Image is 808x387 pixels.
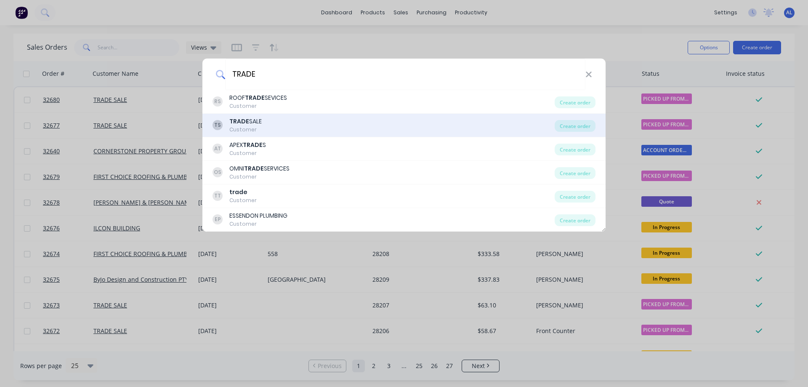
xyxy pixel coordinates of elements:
b: TRADE [244,164,264,173]
div: Customer [229,126,262,133]
div: EP [213,214,223,224]
b: TRADE [229,117,249,125]
div: ROOF SEVICES [229,93,287,102]
div: Create order [555,191,595,203]
div: Customer [229,220,287,228]
b: trade [229,188,247,196]
div: Customer [229,173,290,181]
div: Customer [229,102,287,110]
div: SALE [229,117,262,126]
div: Create order [555,96,595,108]
div: TS [213,120,223,130]
div: Create order [555,214,595,226]
div: APEX S [229,141,266,149]
b: TRADE [245,93,265,102]
div: OS [213,167,223,177]
div: AT [213,144,223,154]
div: ESSENDON PLUMBING [229,211,287,220]
div: Create order [555,120,595,132]
b: TRADE [243,141,263,149]
div: Customer [229,149,266,157]
div: Customer [229,197,257,204]
div: Create order [555,167,595,179]
div: Create order [555,144,595,155]
div: RS [213,96,223,107]
div: TT [213,191,223,201]
div: OMNI SERVICES [229,164,290,173]
input: Enter a customer name to create a new order... [225,59,585,90]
